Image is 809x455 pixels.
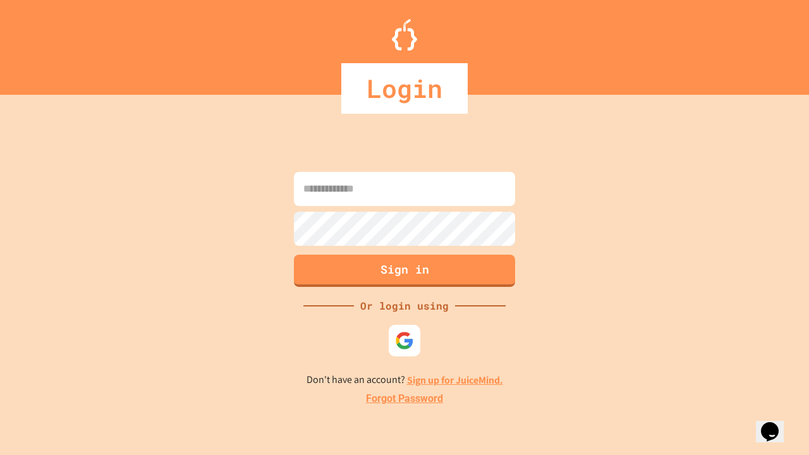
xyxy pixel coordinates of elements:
[354,298,455,313] div: Or login using
[392,19,417,51] img: Logo.svg
[395,331,414,350] img: google-icon.svg
[341,63,468,114] div: Login
[366,391,443,406] a: Forgot Password
[756,404,796,442] iframe: chat widget
[407,373,503,387] a: Sign up for JuiceMind.
[294,255,515,287] button: Sign in
[704,349,796,403] iframe: chat widget
[307,372,503,388] p: Don't have an account?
